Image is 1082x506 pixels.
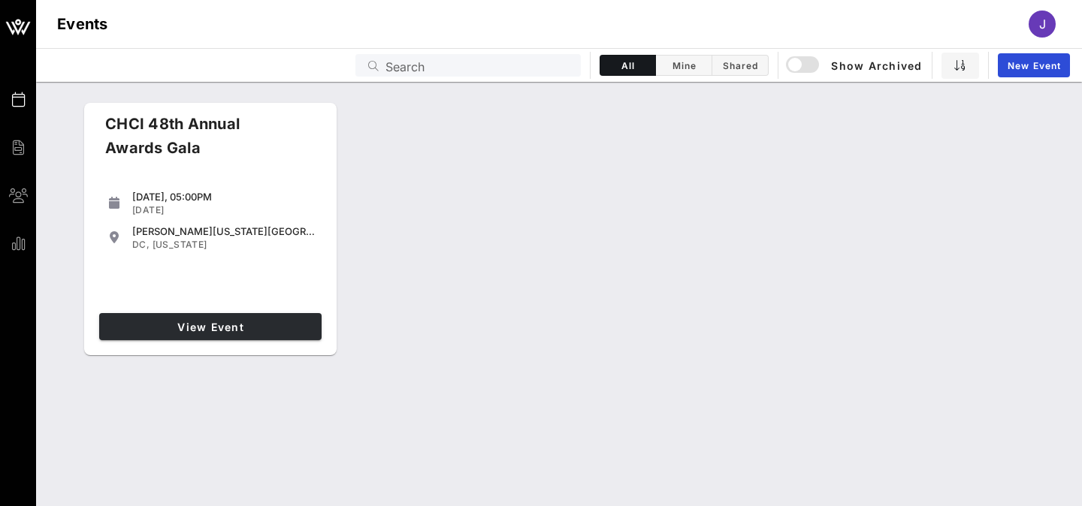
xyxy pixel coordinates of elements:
[656,55,712,76] button: Mine
[132,239,150,250] span: DC,
[153,239,207,250] span: [US_STATE]
[1029,11,1056,38] div: J
[712,55,769,76] button: Shared
[721,60,759,71] span: Shared
[132,191,316,203] div: [DATE], 05:00PM
[1007,60,1061,71] span: New Event
[600,55,656,76] button: All
[665,60,703,71] span: Mine
[787,52,923,79] button: Show Archived
[99,313,322,340] a: View Event
[132,225,316,237] div: [PERSON_NAME][US_STATE][GEOGRAPHIC_DATA]
[1039,17,1046,32] span: J
[132,204,316,216] div: [DATE]
[998,53,1070,77] a: New Event
[788,56,922,74] span: Show Archived
[57,12,108,36] h1: Events
[609,60,646,71] span: All
[93,112,305,172] div: CHCI 48th Annual Awards Gala
[105,321,316,333] span: View Event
